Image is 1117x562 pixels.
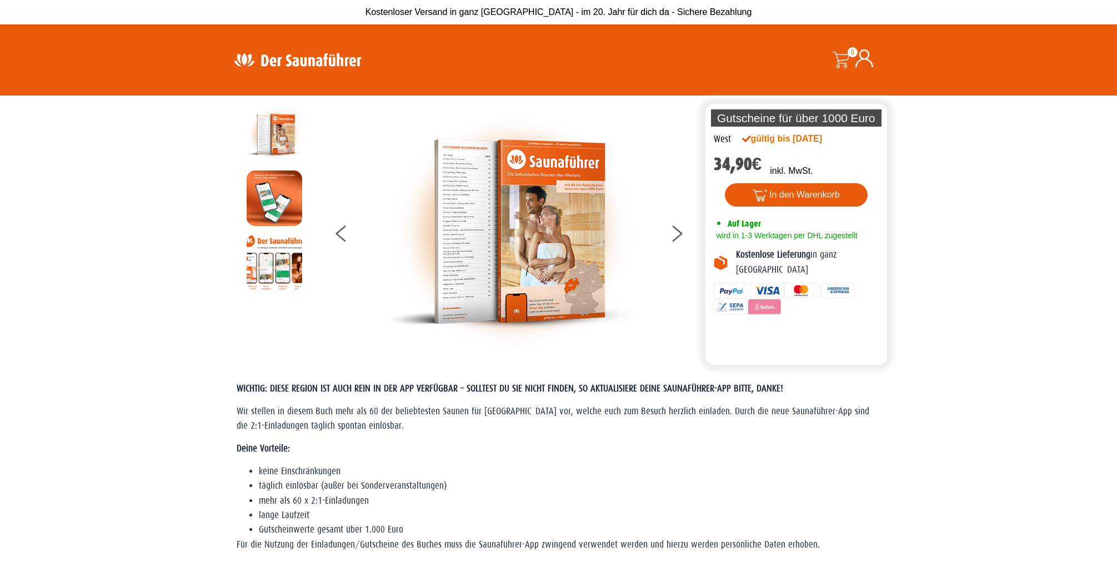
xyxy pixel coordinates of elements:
li: keine Einschränkungen [259,464,881,479]
button: In den Warenkorb [725,183,868,207]
span: Auf Lager [728,218,761,229]
li: täglich einlösbar (außer bei Sonderveranstaltungen) [259,479,881,493]
span: 0 [848,47,858,57]
div: gültig bis [DATE] [742,132,846,145]
img: der-saunafuehrer-2025-west [388,107,638,357]
p: inkl. MwSt. [770,164,813,178]
strong: Deine Vorteile: [237,443,290,454]
li: mehr als 60 x 2:1-Einladungen [259,494,881,508]
li: lange Laufzeit [259,508,881,523]
p: Gutscheine für über 1000 Euro [711,109,882,127]
span: WICHTIG: DIESE REGION IST AUCH REIN IN DER APP VERFÜGBAR – SOLLTEST DU SIE NICHT FINDEN, SO AKTUA... [237,383,783,394]
span: wird in 1-3 Werktagen per DHL zugestellt [714,231,858,240]
div: West [714,132,731,147]
span: € [752,154,762,174]
p: in ganz [GEOGRAPHIC_DATA] [736,248,879,277]
bdi: 34,90 [714,154,762,174]
li: Gutscheinwerte gesamt über 1.000 Euro [259,523,881,537]
span: Wir stellen in diesem Buch mehr als 60 der beliebtesten Saunen für [GEOGRAPHIC_DATA] vor, welche ... [237,406,869,431]
span: Kostenloser Versand in ganz [GEOGRAPHIC_DATA] - im 20. Jahr für dich da - Sichere Bezahlung [365,7,752,17]
p: Für die Nutzung der Einladungen/Gutscheine des Buches muss die Saunaführer-App zwingend verwendet... [237,538,881,552]
b: Kostenlose Lieferung [736,249,810,260]
img: Anleitung7tn [247,234,302,290]
img: MOCKUP-iPhone_regional [247,170,302,226]
img: der-saunafuehrer-2025-west [247,107,302,162]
